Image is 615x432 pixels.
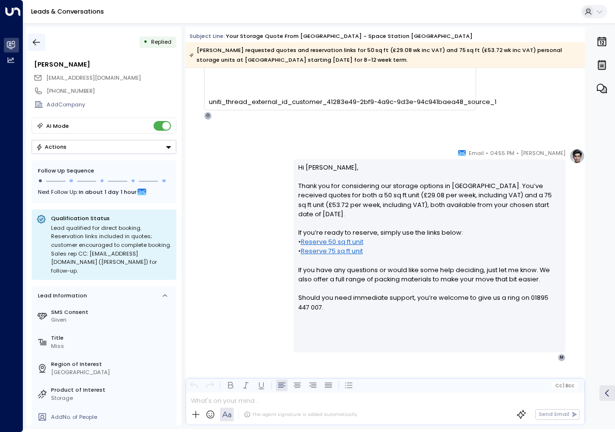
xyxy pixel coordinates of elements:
div: M [558,354,565,362]
div: [PHONE_NUMBER] [47,87,176,95]
button: Redo [204,380,216,391]
div: Button group with a nested menu [32,140,176,154]
button: Cc|Bcc [552,382,577,389]
div: AddCompany [47,101,176,109]
a: Leads & Conversations [31,7,104,16]
div: Next Follow Up: [38,187,170,197]
label: Region of Interest [51,360,173,368]
label: SMS Consent [51,308,173,316]
div: [PERSON_NAME] requested quotes and reservation links for 50 sq ft (£29.08 wk inc VAT) and 75 sq f... [189,45,580,65]
span: 04:55 PM [490,148,514,158]
div: Miss [51,342,173,350]
div: Storage [51,394,173,402]
div: AddNo. of People [51,413,173,421]
div: O [204,112,212,120]
div: Your storage quote from [GEOGRAPHIC_DATA] - Space Station [GEOGRAPHIC_DATA] [226,32,473,40]
div: Actions [36,143,67,150]
img: profile-logo.png [569,148,585,164]
p: Hi [PERSON_NAME], Thank you for considering our storage options in [GEOGRAPHIC_DATA]. You’ve rece... [298,163,561,321]
span: [EMAIL_ADDRESS][DOMAIN_NAME] [46,74,141,82]
button: Actions [32,140,176,154]
span: Email [469,148,484,158]
span: | [563,383,564,388]
div: Lead Information [35,292,87,300]
div: Follow Up Sequence [38,167,170,175]
span: Cc Bcc [555,383,574,388]
div: Given [51,316,173,324]
a: Reserve 75 sq ft unit [301,246,363,256]
label: Title [51,334,173,342]
p: Qualification Status [51,214,171,222]
button: Undo [188,380,200,391]
span: Replied [151,38,171,46]
span: [PERSON_NAME] [521,148,565,158]
a: Reserve 50 sq ft unit [301,237,363,246]
span: • [486,148,488,158]
span: monicahollis@hotmail.co.uk [46,74,141,82]
span: • [516,148,519,158]
div: The agent signature is added automatically [244,411,357,418]
span: In about 1 day 1 hour [79,187,137,197]
label: Product of Interest [51,386,173,394]
span: Subject Line: [189,32,225,40]
div: • [143,35,148,49]
div: [GEOGRAPHIC_DATA] [51,368,173,377]
div: AI Mode [46,121,69,131]
div: Lead qualified for direct booking. Reservation links included in quotes; customer encouraged to c... [51,224,171,276]
div: [PERSON_NAME] [34,60,176,69]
